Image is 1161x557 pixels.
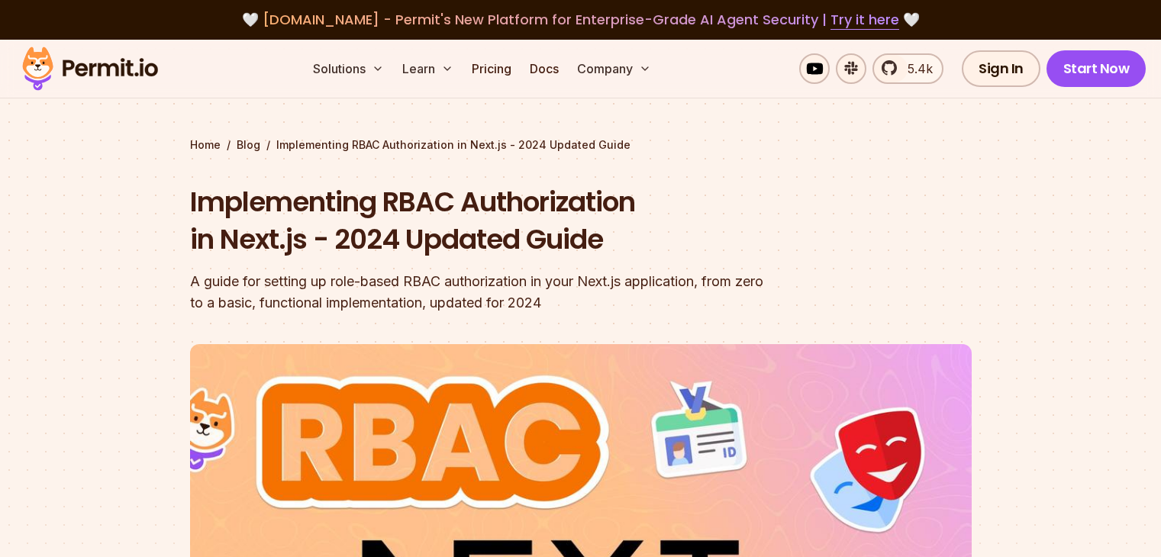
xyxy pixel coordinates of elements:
a: Pricing [466,53,518,84]
a: Try it here [830,10,899,30]
a: Blog [237,137,260,153]
button: Learn [396,53,460,84]
div: A guide for setting up role-based RBAC authorization in your Next.js application, from zero to a ... [190,271,776,314]
button: Solutions [307,53,390,84]
a: Sign In [962,50,1040,87]
a: Start Now [1047,50,1146,87]
h1: Implementing RBAC Authorization in Next.js - 2024 Updated Guide [190,183,776,259]
a: Docs [524,53,565,84]
img: Permit logo [15,43,165,95]
span: 5.4k [898,60,933,78]
button: Company [571,53,657,84]
span: [DOMAIN_NAME] - Permit's New Platform for Enterprise-Grade AI Agent Security | [263,10,899,29]
a: Home [190,137,221,153]
a: 5.4k [872,53,943,84]
div: / / [190,137,972,153]
div: 🤍 🤍 [37,9,1124,31]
